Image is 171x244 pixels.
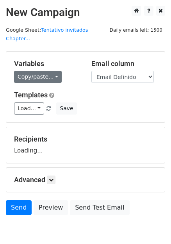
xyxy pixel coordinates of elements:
a: Send [6,200,32,215]
div: Widget de chat [132,206,171,244]
a: Templates [14,91,48,99]
iframe: Chat Widget [132,206,171,244]
a: Daily emails left: 1500 [107,27,165,33]
h5: Variables [14,59,80,68]
a: Copy/paste... [14,71,62,83]
a: Tentativo invitados Chapter... [6,27,88,42]
a: Preview [34,200,68,215]
span: Daily emails left: 1500 [107,26,165,34]
h5: Email column [91,59,157,68]
a: Load... [14,102,44,115]
small: Google Sheet: [6,27,88,42]
button: Save [56,102,77,115]
h5: Recipients [14,135,157,144]
a: Send Test Email [70,200,129,215]
div: Loading... [14,135,157,155]
h5: Advanced [14,176,157,184]
h2: New Campaign [6,6,165,19]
